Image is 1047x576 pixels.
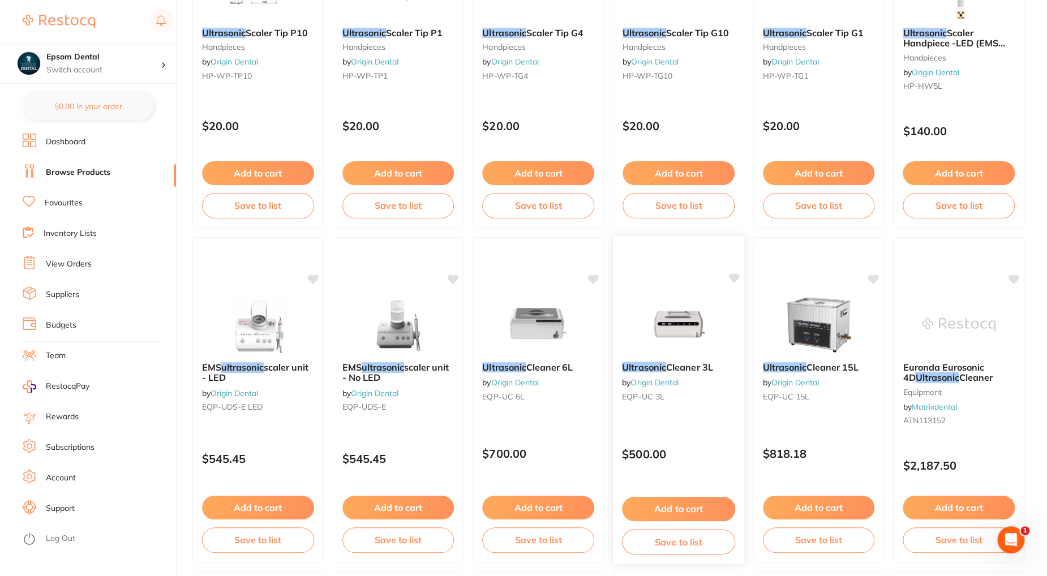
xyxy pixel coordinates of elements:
b: Ultrasonic Scaler Tip G10 [623,28,735,38]
small: handpieces [623,42,735,51]
a: Origin Dental [351,388,398,398]
span: HP-HW5L [903,81,942,91]
b: Ultrasonic Cleaner 15L [763,362,875,372]
b: Ultrasonic Scaler Handpiece -LED (EMS TYPE – 4 Holes) [903,28,1015,49]
a: Origin Dental [491,57,538,67]
a: Budgets [46,320,76,331]
img: Epsom Dental [18,52,40,75]
button: Save to list [202,527,314,552]
small: equipment [903,388,1015,397]
a: Origin Dental [351,57,398,67]
button: Save to list [482,193,594,218]
button: Save to list [763,527,875,552]
span: Scaler Tip G1 [806,27,864,38]
button: Add to cart [903,161,1015,185]
b: Ultrasonic Cleaner 6L [482,362,594,372]
span: EQP-UC 6L [482,392,524,402]
a: Dashboard [46,136,85,148]
button: Add to cart [623,161,735,185]
p: $545.45 [342,452,454,465]
button: Save to list [903,527,1015,552]
span: by [202,388,258,398]
span: HP-WP-TG4 [482,71,527,81]
span: EQP-UC 15L [763,392,809,402]
button: Save to list [202,193,314,218]
span: by [622,377,679,388]
button: Add to cart [763,161,875,185]
a: Origin Dental [630,377,679,388]
span: EMS [342,362,362,373]
em: Ultrasonic [763,362,806,373]
iframe: Intercom live chat [997,526,1024,553]
b: Ultrasonic Scaler Tip P1 [342,28,454,38]
span: by [482,377,538,388]
b: Ultrasonic Scaler Tip G1 [763,28,875,38]
span: ATN113152 [903,415,945,425]
span: Cleaner 15L [806,362,859,373]
img: Restocq Logo [23,15,95,28]
b: Ultrasonic Cleaner 3L [622,362,735,372]
p: $20.00 [623,119,735,132]
span: HP-WP-TP1 [342,71,388,81]
button: Add to cart [202,496,314,519]
button: Save to list [342,193,454,218]
a: Subscriptions [46,442,95,453]
a: Suppliers [46,289,79,300]
span: Scaler Tip G4 [526,27,583,38]
a: Origin Dental [211,57,258,67]
button: Add to cart [342,161,454,185]
span: HP-WP-TG1 [763,71,808,81]
b: Ultrasonic Scaler Tip P10 [202,28,314,38]
a: Support [46,503,75,514]
small: handpieces [763,42,875,51]
a: RestocqPay [23,380,89,393]
em: ultrasonic [221,362,264,373]
span: Cleaner [959,372,992,383]
button: Add to cart [482,161,594,185]
span: by [903,402,956,412]
p: $818.18 [763,447,875,460]
a: Favourites [45,197,83,209]
span: EQP-UDS-E LED [202,402,263,412]
span: by [903,67,959,78]
small: handpieces [202,42,314,51]
img: Ultrasonic Cleaner 15L [782,296,855,353]
em: Ultrasonic [482,27,526,38]
b: Ultrasonic Scaler Tip G4 [482,28,594,38]
p: $20.00 [763,119,875,132]
em: Ultrasonic [622,361,666,372]
small: handpieces [903,53,1015,62]
a: Rewards [46,411,79,423]
em: Ultrasonic [763,27,806,38]
p: $20.00 [342,119,454,132]
a: Origin Dental [771,57,819,67]
span: by [763,377,819,388]
a: Origin Dental [771,377,819,388]
p: $700.00 [482,447,594,460]
span: Cleaner 3L [666,361,713,372]
p: Switch account [46,65,161,76]
p: $545.45 [202,452,314,465]
button: Save to list [763,193,875,218]
button: Add to cart [202,161,314,185]
a: Origin Dental [491,377,538,388]
button: Add to cart [482,496,594,519]
a: Log Out [46,533,75,544]
span: scaler unit - No LED [342,362,449,383]
button: Save to list [482,527,594,552]
button: Add to cart [622,497,735,521]
img: Euronda Eurosonic 4D Ultrasonic Cleaner [922,296,995,353]
span: by [482,57,538,67]
span: HP-WP-TP10 [202,71,252,81]
span: Scaler Tip P10 [246,27,308,38]
span: EQP-UDS-E [342,402,386,412]
p: $500.00 [622,448,735,461]
a: Restocq Logo [23,8,95,35]
a: Account [46,472,76,484]
button: $0.00 in your order [23,93,153,120]
span: HP-WP-TG10 [623,71,672,81]
em: Ultrasonic [903,27,946,38]
em: Ultrasonic [202,27,246,38]
span: Scaler Tip P1 [386,27,443,38]
span: Euronda Eurosonic 4D [903,362,984,383]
